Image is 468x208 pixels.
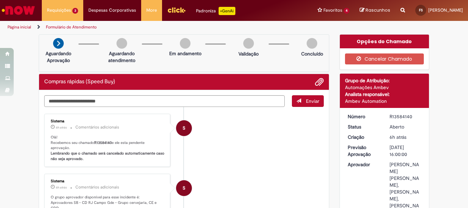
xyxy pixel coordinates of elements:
[183,180,185,196] span: S
[42,50,75,64] p: Aguardando Aprovação
[343,134,385,140] dt: Criação
[238,50,259,57] p: Validação
[56,185,67,189] span: 6h atrás
[72,8,78,14] span: 3
[51,135,165,162] p: Olá! Recebemos seu chamado e ele esta pendente aprovação.
[56,125,67,130] span: 6h atrás
[360,7,390,14] a: Rascunhos
[345,98,424,105] div: Ambev Automation
[390,113,421,120] div: R13584140
[343,113,385,120] dt: Número
[343,161,385,168] dt: Aprovador
[306,98,319,104] span: Enviar
[51,179,165,183] div: Sistema
[176,180,192,196] div: System
[94,140,112,145] b: R13584140
[176,120,192,136] div: System
[419,8,423,12] span: FS
[390,134,406,140] span: 6h atrás
[390,134,406,140] time: 01/10/2025 08:29:02
[345,84,424,91] div: Automações Ambev
[44,95,285,107] textarea: Digite sua mensagem aqui...
[390,134,421,140] div: 01/10/2025 08:29:02
[167,5,186,15] img: click_logo_yellow_360x200.png
[345,91,424,98] div: Analista responsável:
[390,123,421,130] div: Aberto
[51,119,165,123] div: Sistema
[292,95,324,107] button: Enviar
[344,8,349,14] span: 4
[56,125,67,130] time: 01/10/2025 08:29:15
[180,38,190,49] img: img-circle-grey.png
[5,21,307,34] ul: Trilhas de página
[301,50,323,57] p: Concluído
[428,7,463,13] span: [PERSON_NAME]
[56,185,67,189] time: 01/10/2025 08:29:11
[366,7,390,13] span: Rascunhos
[315,77,324,86] button: Adicionar anexos
[196,7,235,15] div: Padroniza
[8,24,31,30] a: Página inicial
[340,35,429,48] div: Opções do Chamado
[343,144,385,158] dt: Previsão Aprovação
[345,77,424,84] div: Grupo de Atribuição:
[47,7,71,14] span: Requisições
[323,7,342,14] span: Favoritos
[183,120,185,136] span: S
[44,79,115,85] h2: Compras rápidas (Speed Buy) Histórico de tíquete
[146,7,157,14] span: More
[88,7,136,14] span: Despesas Corporativas
[307,38,317,49] img: img-circle-grey.png
[75,124,119,130] small: Comentários adicionais
[1,3,36,17] img: ServiceNow
[343,123,385,130] dt: Status
[243,38,254,49] img: img-circle-grey.png
[46,24,97,30] a: Formulário de Atendimento
[169,50,201,57] p: Em andamento
[345,53,424,64] button: Cancelar Chamado
[105,50,138,64] p: Aguardando atendimento
[53,38,64,49] img: arrow-next.png
[116,38,127,49] img: img-circle-grey.png
[219,7,235,15] p: +GenAi
[390,144,421,158] div: [DATE] 16:00:00
[75,184,119,190] small: Comentários adicionais
[51,151,165,161] b: Lembrando que o chamado será cancelado automaticamente caso não seja aprovado.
